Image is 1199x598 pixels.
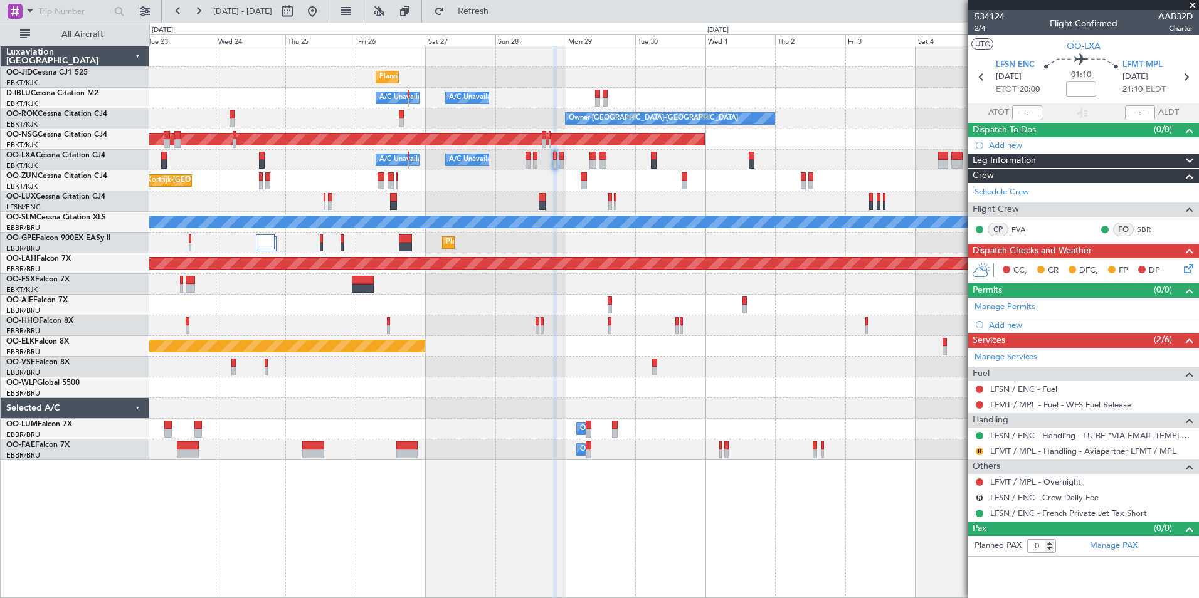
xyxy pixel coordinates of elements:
div: Wed 24 [216,34,286,46]
a: EBKT/KJK [6,161,38,170]
a: OO-FAEFalcon 7X [6,441,70,449]
a: EBBR/BRU [6,265,40,274]
a: OO-NSGCessna Citation CJ4 [6,131,107,139]
button: R [976,448,983,455]
a: OO-SLMCessna Citation XLS [6,214,106,221]
a: LFSN/ENC [6,202,41,212]
span: Handling [973,413,1008,428]
input: Trip Number [38,2,110,21]
a: OO-HHOFalcon 8X [6,317,73,325]
a: LFSN / ENC - Crew Daily Fee [990,492,1099,503]
div: Planned Maint Kortrijk-[GEOGRAPHIC_DATA] [379,68,526,87]
a: LFSN / ENC - French Private Jet Tax Short [990,508,1147,518]
span: OO-LXA [6,152,36,159]
a: EBBR/BRU [6,223,40,233]
span: Refresh [447,7,500,16]
span: AAB32D [1158,10,1193,23]
a: Schedule Crew [975,186,1029,199]
label: Planned PAX [975,540,1022,552]
span: Leg Information [973,154,1036,168]
div: Planned Maint [GEOGRAPHIC_DATA] ([GEOGRAPHIC_DATA] National) [446,233,673,252]
a: EBBR/BRU [6,347,40,357]
span: [DATE] [1122,71,1148,83]
span: CC, [1013,265,1027,277]
a: OO-AIEFalcon 7X [6,296,68,304]
a: LFSN / ENC - Handling - LU-BE *VIA EMAIL TEMPLATE* LFSN / ENC [990,430,1193,441]
button: Refresh [428,1,504,21]
div: Flight Confirmed [1050,17,1117,30]
span: Crew [973,169,994,183]
a: OO-LAHFalcon 7X [6,255,71,263]
span: OO-ZUN [6,172,38,180]
span: OO-SLM [6,214,36,221]
span: OO-NSG [6,131,38,139]
div: Fri 3 [845,34,916,46]
a: LFMT / MPL - Overnight [990,476,1081,487]
a: EBBR/BRU [6,306,40,315]
span: LFSN ENC [996,59,1035,71]
div: Fri 26 [356,34,426,46]
a: LFMT / MPL - Handling - Aviapartner LFMT / MPL [990,446,1176,456]
a: EBKT/KJK [6,285,38,295]
span: DP [1149,265,1160,277]
span: OO-LUM [6,421,38,428]
span: ELDT [1146,83,1166,96]
a: OO-ROKCessna Citation CJ4 [6,110,107,118]
span: 2/4 [975,23,1005,34]
div: Owner Melsbroek Air Base [580,440,665,459]
span: OO-AIE [6,296,33,304]
span: 01:10 [1071,69,1091,81]
div: Sat 4 [916,34,986,46]
button: UTC [971,38,993,50]
span: OO-JID [6,69,33,76]
a: OO-LUMFalcon 7X [6,421,72,428]
div: Owner Melsbroek Air Base [580,419,665,438]
span: OO-FAE [6,441,35,449]
a: LFMT / MPL - Fuel - WFS Fuel Release [990,399,1131,410]
span: OO-HHO [6,317,39,325]
input: --:-- [1012,105,1042,120]
span: Services [973,333,1005,348]
a: Manage PAX [1090,540,1138,552]
span: OO-FSX [6,276,35,283]
a: EBKT/KJK [6,120,38,129]
a: OO-JIDCessna CJ1 525 [6,69,88,76]
span: OO-ELK [6,338,34,345]
div: Add new [989,140,1193,150]
a: EBKT/KJK [6,78,38,88]
a: EBKT/KJK [6,182,38,191]
div: A/C Unavailable [GEOGRAPHIC_DATA] ([GEOGRAPHIC_DATA] National) [379,150,613,169]
span: LFMT MPL [1122,59,1163,71]
span: OO-GPE [6,234,36,242]
div: Mon 29 [566,34,636,46]
a: OO-GPEFalcon 900EX EASy II [6,234,110,242]
a: OO-LXACessna Citation CJ4 [6,152,105,159]
div: Planned Maint Kortrijk-[GEOGRAPHIC_DATA] [99,171,245,190]
span: OO-WLP [6,379,37,387]
div: A/C Unavailable [449,150,501,169]
div: Tue 23 [145,34,216,46]
button: R [976,494,983,501]
span: OO-ROK [6,110,38,118]
a: EBKT/KJK [6,99,38,108]
a: OO-ZUNCessna Citation CJ4 [6,172,107,180]
a: Manage Permits [975,301,1035,313]
a: SBR [1137,224,1165,235]
span: 534124 [975,10,1005,23]
a: EBBR/BRU [6,451,40,460]
a: OO-VSFFalcon 8X [6,359,70,366]
div: Sat 27 [426,34,496,46]
a: FVA [1011,224,1040,235]
a: EBBR/BRU [6,430,40,439]
div: A/C Unavailable [GEOGRAPHIC_DATA] ([GEOGRAPHIC_DATA] National) [379,88,613,107]
div: Tue 30 [635,34,705,46]
span: Permits [973,283,1002,298]
span: Charter [1158,23,1193,34]
span: ETOT [996,83,1017,96]
div: [DATE] [707,25,729,36]
a: OO-LUXCessna Citation CJ4 [6,193,105,201]
span: Fuel [973,367,990,381]
span: DFC, [1079,265,1098,277]
div: [DATE] [152,25,173,36]
a: LFSN / ENC - Fuel [990,384,1057,394]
